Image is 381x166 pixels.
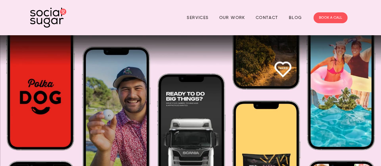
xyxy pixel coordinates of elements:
[187,13,208,22] a: Services
[256,13,278,22] a: Contact
[219,13,245,22] a: Our Work
[314,12,348,23] a: BOOK A CALL
[289,13,302,22] a: Blog
[30,8,66,28] img: SocialSugar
